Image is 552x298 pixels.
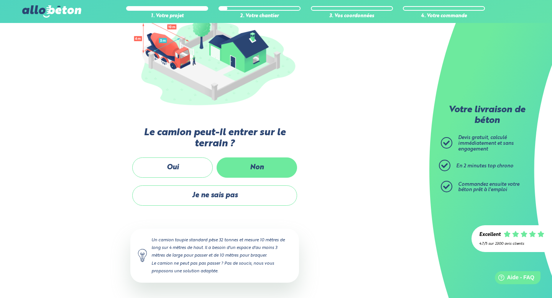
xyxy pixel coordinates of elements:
img: allobéton [22,5,81,18]
label: Non [217,157,297,178]
div: Un camion toupie standard pèse 32 tonnes et mesure 10 mètres de long sur 4 mètres de haut. Il a b... [130,229,299,283]
div: 2. Votre chantier [219,13,301,19]
label: Je ne sais pas [132,185,297,206]
label: Le camion peut-il entrer sur le terrain ? [130,127,299,150]
div: 4. Votre commande [403,13,485,19]
label: Oui [132,157,213,178]
div: 1. Votre projet [126,13,208,19]
div: 3. Vos coordonnées [311,13,393,19]
iframe: Help widget launcher [484,268,544,290]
